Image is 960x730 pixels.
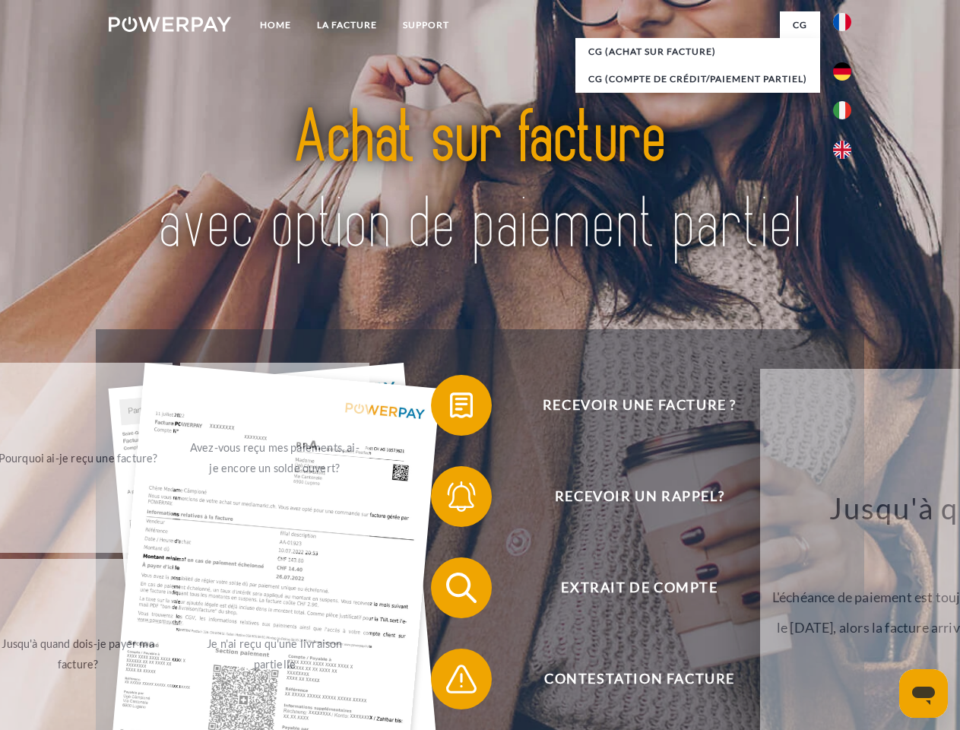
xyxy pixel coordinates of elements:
img: qb_search.svg [442,569,480,607]
a: Home [247,11,304,39]
a: CG [780,11,820,39]
span: Contestation Facture [453,649,825,709]
span: Extrait de compte [453,557,825,618]
a: LA FACTURE [304,11,390,39]
a: CG (achat sur facture) [575,38,820,65]
img: title-powerpay_fr.svg [145,73,815,291]
img: de [833,62,851,81]
img: qb_warning.svg [442,660,480,698]
div: Je n'ai reçu qu'une livraison partielle [189,633,360,674]
a: Support [390,11,462,39]
img: fr [833,13,851,31]
button: Extrait de compte [431,557,826,618]
img: en [833,141,851,159]
img: logo-powerpay-white.svg [109,17,231,32]
button: Contestation Facture [431,649,826,709]
div: Avez-vous reçu mes paiements, ai-je encore un solde ouvert? [189,437,360,478]
a: CG (Compte de crédit/paiement partiel) [575,65,820,93]
iframe: Bouton de lancement de la fenêtre de messagerie [899,669,948,718]
img: it [833,101,851,119]
a: Avez-vous reçu mes paiements, ai-je encore un solde ouvert? [180,363,369,553]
